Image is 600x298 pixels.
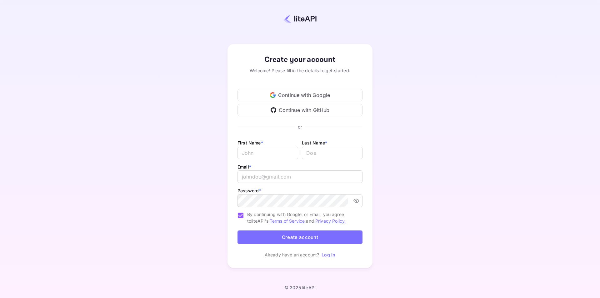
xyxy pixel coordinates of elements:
[322,252,335,257] a: Log in
[315,218,346,224] a: Privacy Policy.
[270,218,305,224] a: Terms of Service
[283,14,317,23] img: liteapi
[351,195,362,206] button: toggle password visibility
[237,170,362,183] input: johndoe@gmail.com
[237,230,362,244] button: Create account
[302,140,327,145] label: Last Name
[237,164,251,169] label: Email
[284,285,316,290] p: © 2025 liteAPI
[237,140,263,145] label: First Name
[302,147,362,159] input: Doe
[265,251,319,258] p: Already have an account?
[237,147,298,159] input: John
[237,67,362,74] div: Welcome! Please fill in the details to get started.
[237,104,362,116] div: Continue with GitHub
[247,211,357,224] span: By continuing with Google, or Email, you agree to liteAPI's and
[237,54,362,65] div: Create your account
[237,188,261,193] label: Password
[237,89,362,101] div: Continue with Google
